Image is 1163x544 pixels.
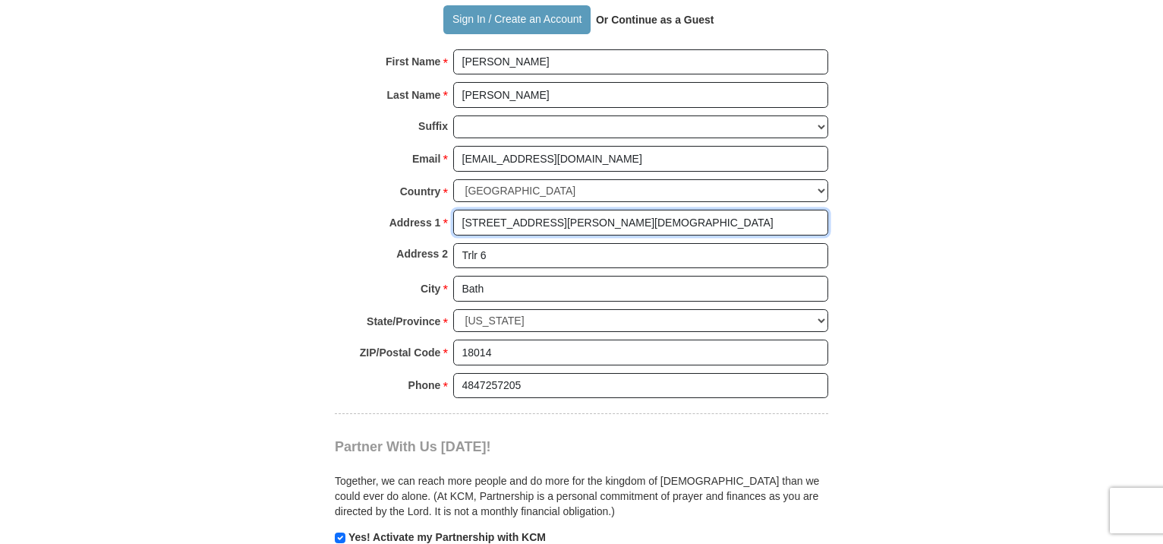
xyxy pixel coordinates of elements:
p: Together, we can reach more people and do more for the kingdom of [DEMOGRAPHIC_DATA] than we coul... [335,473,828,519]
strong: First Name [386,51,440,72]
strong: Address 1 [389,212,441,233]
strong: State/Province [367,311,440,332]
strong: Email [412,148,440,169]
strong: Suffix [418,115,448,137]
strong: ZIP/Postal Code [360,342,441,363]
strong: Or Continue as a Guest [596,14,714,26]
strong: Address 2 [396,243,448,264]
strong: City [421,278,440,299]
strong: Last Name [387,84,441,106]
strong: Country [400,181,441,202]
strong: Phone [408,375,441,396]
strong: Yes! Activate my Partnership with KCM [348,531,546,543]
button: Sign In / Create an Account [443,5,590,34]
span: Partner With Us [DATE]! [335,439,491,454]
